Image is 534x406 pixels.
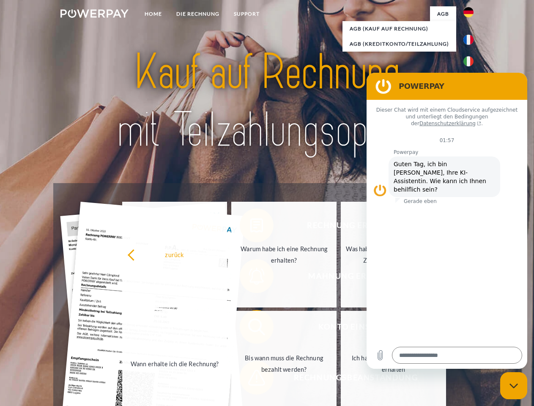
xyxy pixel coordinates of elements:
[367,73,527,369] iframe: Messaging-Fenster
[236,243,331,266] div: Warum habe ich eine Rechnung erhalten?
[463,35,474,45] img: fr
[430,6,456,22] a: agb
[346,352,441,375] div: Ich habe nur eine Teillieferung erhalten
[127,358,222,369] div: Wann erhalte ich die Rechnung?
[342,36,456,52] a: AGB (Kreditkonto/Teilzahlung)
[137,6,169,22] a: Home
[463,56,474,66] img: it
[346,243,441,266] div: Was habe ich noch offen, ist meine Zahlung eingegangen?
[341,202,446,307] a: Was habe ich noch offen, ist meine Zahlung eingegangen?
[227,6,267,22] a: SUPPORT
[236,352,331,375] div: Bis wann muss die Rechnung bezahlt werden?
[169,6,227,22] a: DIE RECHNUNG
[463,7,474,17] img: de
[500,372,527,399] iframe: Schaltfläche zum Öffnen des Messaging-Fensters; Konversation läuft
[342,21,456,36] a: AGB (Kauf auf Rechnung)
[81,41,453,162] img: title-powerpay_de.svg
[60,9,129,18] img: logo-powerpay-white.svg
[127,249,222,260] div: zurück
